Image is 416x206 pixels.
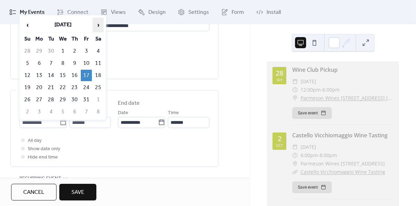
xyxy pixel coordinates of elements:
[251,3,286,22] a: Install
[93,18,103,32] span: ›
[34,45,45,57] td: 29
[292,107,332,119] button: Save event
[93,94,104,105] td: 1
[22,94,33,105] td: 26
[292,143,298,151] div: ​
[292,131,388,139] a: Castello Vicchiomaggio Wine Tasting
[57,94,68,105] td: 29
[93,33,104,45] th: Sa
[292,160,298,168] div: ​
[81,58,92,69] td: 10
[93,106,104,118] td: 8
[22,18,33,32] span: ‹
[232,8,244,17] span: Form
[34,58,45,69] td: 6
[118,109,128,117] span: Date
[57,106,68,118] td: 5
[267,8,281,17] span: Install
[34,94,45,105] td: 27
[69,94,80,105] td: 30
[45,106,57,118] td: 4
[20,8,45,17] span: My Events
[59,184,96,200] button: Save
[22,58,33,69] td: 5
[292,66,393,74] div: Wine Club Pickup
[292,94,298,102] div: ​
[81,106,92,118] td: 7
[19,174,61,183] span: Recurring event
[301,94,393,102] a: Parmeson Wines [STREET_ADDRESS] [GEOGRAPHIC_DATA]
[276,144,283,147] div: Oct
[292,181,332,193] button: Save event
[292,77,298,86] div: ​
[4,3,50,22] a: My Events
[45,58,57,69] td: 7
[34,33,45,45] th: Mo
[57,82,68,93] td: 22
[81,45,92,57] td: 3
[57,33,68,45] th: We
[45,33,57,45] th: Tu
[71,188,84,197] span: Save
[118,99,140,108] div: End date
[57,45,68,57] td: 1
[23,188,44,197] span: Cancel
[28,137,42,145] span: All day
[52,3,94,22] a: Connect
[301,160,385,168] span: Parmeson Wines [STREET_ADDRESS]
[22,33,33,45] th: Su
[45,45,57,57] td: 30
[69,33,80,45] th: Th
[81,33,92,45] th: Fr
[93,45,104,57] td: 4
[11,184,57,200] button: Cancel
[318,151,320,160] span: -
[148,8,166,17] span: Design
[93,70,104,81] td: 18
[67,8,88,17] span: Connect
[45,70,57,81] td: 14
[322,86,340,94] span: 6:00pm
[45,82,57,93] td: 21
[69,58,80,69] td: 9
[301,169,385,175] a: Castello Vicchiomaggio Wine Tasting
[69,82,80,93] td: 23
[22,82,33,93] td: 19
[57,70,68,81] td: 15
[34,106,45,118] td: 3
[292,151,298,160] div: ​
[301,86,321,94] span: 12:00pm
[81,94,92,105] td: 31
[34,82,45,93] td: 20
[292,168,298,176] div: ​
[28,145,60,153] span: Show date only
[95,3,131,22] a: Views
[22,106,33,118] td: 2
[28,153,58,162] span: Hide end time
[292,86,298,94] div: ​
[301,143,316,151] span: [DATE]
[69,106,80,118] td: 6
[301,151,318,160] span: 6:00pm
[57,58,68,69] td: 8
[69,70,80,81] td: 16
[301,77,316,86] span: [DATE]
[321,86,322,94] span: -
[173,3,214,22] a: Settings
[278,135,281,142] div: 2
[81,82,92,93] td: 24
[93,82,104,93] td: 25
[22,70,33,81] td: 12
[93,58,104,69] td: 11
[34,18,92,33] th: [DATE]
[34,70,45,81] td: 13
[22,45,33,57] td: 28
[45,94,57,105] td: 28
[277,78,283,81] div: Sep
[111,8,126,17] span: Views
[188,8,209,17] span: Settings
[276,70,283,77] div: 28
[216,3,249,22] a: Form
[133,3,171,22] a: Design
[69,45,80,57] td: 2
